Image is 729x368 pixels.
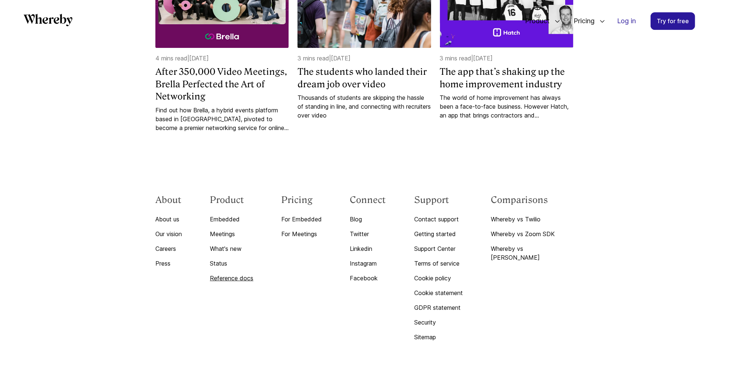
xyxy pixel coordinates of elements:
[491,229,574,238] a: Whereby vs Zoom SDK
[350,215,386,224] a: Blog
[155,259,182,268] a: Press
[155,229,182,238] a: Our vision
[210,274,253,283] a: Reference docs
[414,333,463,341] a: Sitemap
[155,106,289,132] a: Find out how Brella, a hybrid events platform based in [GEOGRAPHIC_DATA], pivoted to become a pre...
[414,194,463,206] h3: Support
[297,54,431,63] p: 3 mins read | [DATE]
[24,14,73,29] a: Whereby
[155,244,182,253] a: Careers
[210,215,253,224] a: Embedded
[155,194,182,206] h3: About
[281,229,322,238] a: For Meetings
[155,66,289,103] a: After 350,000 Video Meetings, Brella Perfected the Art of Networking
[210,229,253,238] a: Meetings
[414,288,463,297] a: Cookie statement
[566,9,596,33] span: Pricing
[414,229,463,238] a: Getting started
[518,9,552,33] span: Product
[440,66,573,90] a: The app that’s shaking up the home improvement industry
[440,93,573,120] a: The world of home improvement has always been a face-to-face business. However Hatch, an app that...
[155,215,182,224] a: About us
[611,13,642,29] a: Log in
[350,244,386,253] a: Linkedin
[297,66,431,90] a: The students who landed their dream job over video
[414,303,463,312] a: GDPR statement
[155,54,289,63] p: 4 mins read | [DATE]
[350,274,386,283] a: Facebook
[350,194,386,206] h3: Connect
[414,318,463,327] a: Security
[414,215,463,224] a: Contact support
[210,194,253,206] h3: Product
[491,244,574,262] a: Whereby vs [PERSON_NAME]
[440,54,573,63] p: 3 mins read | [DATE]
[491,215,574,224] a: Whereby vs Twilio
[24,14,73,26] svg: Whereby
[210,244,253,253] a: What's new
[414,259,463,268] a: Terms of service
[281,194,322,206] h3: Pricing
[297,93,431,120] a: Thousands of students are skipping the hassle of standing in line, and connecting with recruiters...
[414,244,463,253] a: Support Center
[281,215,322,224] a: For Embedded
[414,274,463,283] a: Cookie policy
[651,12,695,30] a: Try for free
[350,259,386,268] a: Instagram
[210,259,253,268] a: Status
[350,229,386,238] a: Twitter
[491,194,574,206] h3: Comparisons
